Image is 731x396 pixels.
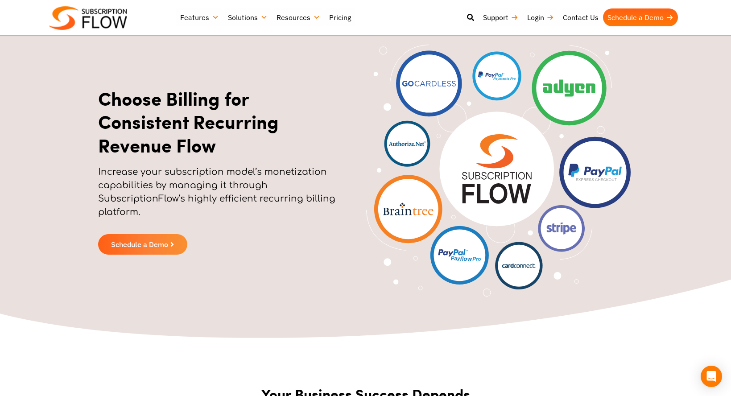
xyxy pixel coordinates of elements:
[479,8,523,26] a: Support
[98,234,187,255] a: Schedule a Demo
[111,241,168,248] span: Schedule a Demo
[49,6,127,30] img: Subscriptionflow
[98,165,341,228] p: Increase your subscription model’s monetization capabilities by managing it through SubscriptionF...
[272,8,325,26] a: Resources
[558,8,603,26] a: Contact Us
[223,8,272,26] a: Solutions
[176,8,223,26] a: Features
[603,8,678,26] a: Schedule a Demo
[523,8,558,26] a: Login
[366,45,631,297] img: banner-payment-image
[98,87,341,157] h1: Choose Billing for Consistent Recurring Revenue Flow
[325,8,355,26] a: Pricing
[701,366,722,387] div: Open Intercom Messenger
